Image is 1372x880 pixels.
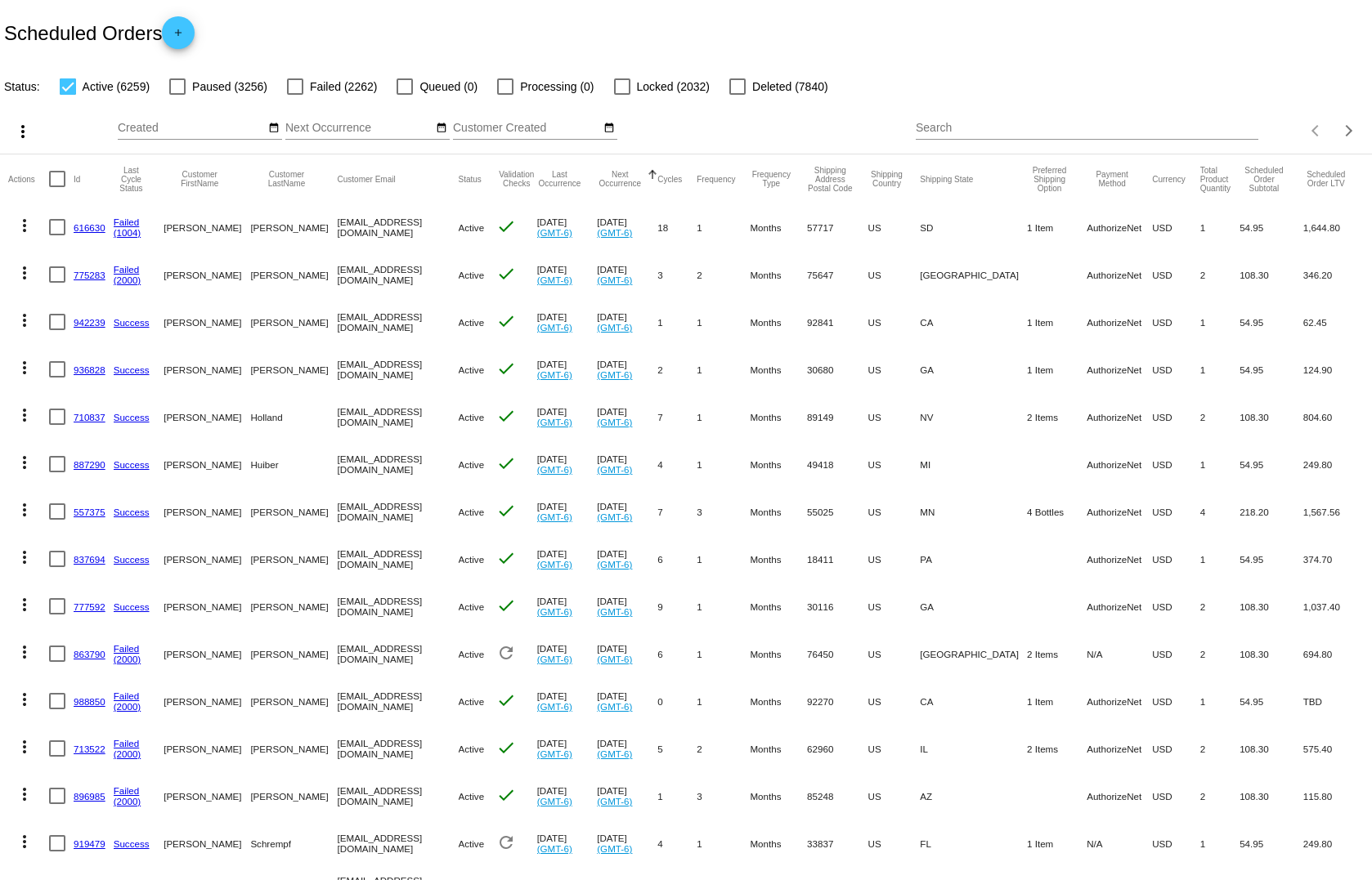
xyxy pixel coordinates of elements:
[15,405,34,425] mat-icon: more_vert
[657,440,697,488] mat-cell: 4
[807,488,868,535] mat-cell: 55025
[697,203,750,251] mat-cell: 1
[15,216,34,235] mat-icon: more_vert
[74,270,105,280] a: 775283
[537,772,598,820] mat-cell: [DATE]
[657,346,697,393] mat-cell: 2
[1087,630,1152,677] mat-cell: N/A
[920,298,1027,346] mat-cell: CA
[338,174,396,184] button: Change sorting for CustomerEmail
[597,488,657,535] mat-cell: [DATE]
[1027,677,1087,725] mat-cell: 1 Item
[1087,677,1152,725] mat-cell: AuthorizeNet
[74,459,105,470] a: 887290
[807,251,868,298] mat-cell: 75647
[868,677,921,725] mat-cell: US
[537,203,598,251] mat-cell: [DATE]
[750,203,807,251] mat-cell: Months
[537,535,598,583] mat-cell: [DATE]
[74,554,105,565] a: 837694
[537,701,572,712] a: (GMT-6)
[285,122,433,135] input: Next Occurrence
[750,251,807,298] mat-cell: Months
[338,772,459,820] mat-cell: [EMAIL_ADDRESS][DOMAIN_NAME]
[74,601,105,612] a: 777592
[118,122,265,135] input: Created
[597,511,632,522] a: (GMT-6)
[15,310,34,330] mat-icon: more_vert
[807,725,868,772] mat-cell: 62960
[920,677,1027,725] mat-cell: CA
[1152,346,1200,393] mat-cell: USD
[1152,298,1200,346] mat-cell: USD
[1200,583,1240,630] mat-cell: 2
[868,440,921,488] mat-cell: US
[697,298,750,346] mat-cell: 1
[1240,346,1303,393] mat-cell: 54.95
[868,170,906,188] button: Change sorting for ShippingCountry
[114,738,140,748] a: Failed
[657,535,697,583] mat-cell: 6
[657,630,697,677] mat-cell: 6
[920,203,1027,251] mat-cell: SD
[1200,725,1240,772] mat-cell: 2
[916,122,1258,135] input: Search
[1152,535,1200,583] mat-cell: USD
[920,440,1027,488] mat-cell: MI
[1027,393,1087,440] mat-cell: 2 Items
[537,488,598,535] mat-cell: [DATE]
[920,488,1027,535] mat-cell: MN
[537,606,572,617] a: (GMT-6)
[15,547,34,567] mat-icon: more_vert
[338,298,459,346] mat-cell: [EMAIL_ADDRESS][DOMAIN_NAME]
[453,122,600,135] input: Customer Created
[15,358,34,377] mat-icon: more_vert
[338,677,459,725] mat-cell: [EMAIL_ADDRESS][DOMAIN_NAME]
[250,170,322,188] button: Change sorting for CustomerLastName
[657,298,697,346] mat-cell: 1
[657,488,697,535] mat-cell: 7
[597,298,657,346] mat-cell: [DATE]
[750,346,807,393] mat-cell: Months
[114,654,141,664] a: (2000)
[657,583,697,630] mat-cell: 9
[807,393,868,440] mat-cell: 89149
[114,459,150,470] a: Success
[1303,393,1364,440] mat-cell: 804.60
[114,554,150,565] a: Success
[697,251,750,298] mat-cell: 2
[1303,346,1364,393] mat-cell: 124.90
[750,725,807,772] mat-cell: Months
[868,583,921,630] mat-cell: US
[114,264,140,275] a: Failed
[1087,583,1152,630] mat-cell: AuthorizeNet
[1303,725,1364,772] mat-cell: 575.40
[164,203,250,251] mat-cell: [PERSON_NAME]
[1240,298,1303,346] mat-cell: 54.95
[1200,488,1240,535] mat-cell: 4
[338,393,459,440] mat-cell: [EMAIL_ADDRESS][DOMAIN_NAME]
[1027,630,1087,677] mat-cell: 2 Items
[597,748,632,759] a: (GMT-6)
[597,275,632,285] a: (GMT-6)
[114,166,149,193] button: Change sorting for LastProcessingCycleId
[750,298,807,346] mat-cell: Months
[1152,440,1200,488] mat-cell: USD
[1240,203,1303,251] mat-cell: 54.95
[697,630,750,677] mat-cell: 1
[537,346,598,393] mat-cell: [DATE]
[537,322,572,333] a: (GMT-6)
[807,166,853,193] button: Change sorting for ShippingPostcode
[537,725,598,772] mat-cell: [DATE]
[164,583,250,630] mat-cell: [PERSON_NAME]
[1240,166,1289,193] button: Change sorting for Subtotal
[697,535,750,583] mat-cell: 1
[1333,114,1365,147] button: Next page
[597,251,657,298] mat-cell: [DATE]
[657,677,697,725] mat-cell: 0
[750,677,807,725] mat-cell: Months
[697,346,750,393] mat-cell: 1
[597,630,657,677] mat-cell: [DATE]
[15,263,34,283] mat-icon: more_vert
[114,364,150,375] a: Success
